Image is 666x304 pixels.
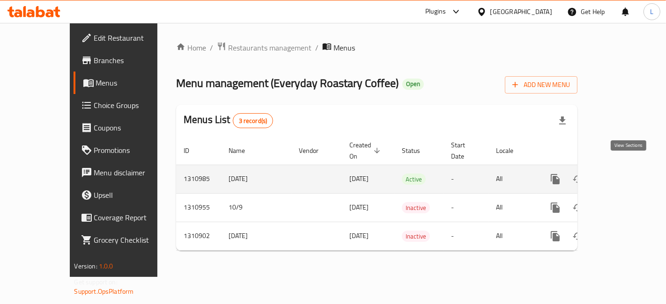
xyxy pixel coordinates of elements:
[94,55,173,66] span: Branches
[425,6,446,17] div: Plugins
[94,167,173,178] span: Menu disclaimer
[490,7,552,17] div: [GEOGRAPHIC_DATA]
[74,229,181,251] a: Grocery Checklist
[74,260,97,272] span: Version:
[349,139,383,162] span: Created On
[544,168,567,190] button: more
[444,222,488,250] td: -
[299,145,331,156] span: Vendor
[505,76,577,94] button: Add New Menu
[74,94,181,116] a: Choice Groups
[567,168,589,190] button: Change Status
[315,42,318,53] li: /
[74,285,134,297] a: Support.OpsPlatform
[567,196,589,219] button: Change Status
[74,72,181,94] a: Menus
[94,100,173,111] span: Choice Groups
[402,79,424,90] div: Open
[349,230,369,242] span: [DATE]
[217,42,311,54] a: Restaurants management
[176,42,577,54] nav: breadcrumb
[496,145,525,156] span: Locale
[74,116,181,139] a: Coupons
[512,79,570,91] span: Add New Menu
[488,193,537,222] td: All
[221,165,291,193] td: [DATE]
[402,202,430,213] div: Inactive
[74,184,181,206] a: Upsell
[402,203,430,213] span: Inactive
[176,165,221,193] td: 1310985
[650,7,653,17] span: L
[221,222,291,250] td: [DATE]
[402,145,432,156] span: Status
[221,193,291,222] td: 10/9
[488,165,537,193] td: All
[402,231,430,242] span: Inactive
[402,174,426,185] span: Active
[96,77,173,88] span: Menus
[488,222,537,250] td: All
[210,42,213,53] li: /
[228,42,311,53] span: Restaurants management
[94,234,173,246] span: Grocery Checklist
[184,145,201,156] span: ID
[176,137,642,251] table: enhanced table
[94,212,173,223] span: Coverage Report
[233,113,274,128] div: Total records count
[74,49,181,72] a: Branches
[74,27,181,49] a: Edit Restaurant
[544,196,567,219] button: more
[99,260,113,272] span: 1.0.0
[74,161,181,184] a: Menu disclaimer
[349,173,369,185] span: [DATE]
[229,145,257,156] span: Name
[444,193,488,222] td: -
[537,137,642,165] th: Actions
[333,42,355,53] span: Menus
[444,165,488,193] td: -
[94,145,173,156] span: Promotions
[544,225,567,247] button: more
[349,201,369,213] span: [DATE]
[567,225,589,247] button: Change Status
[74,206,181,229] a: Coverage Report
[94,32,173,43] span: Edit Restaurant
[74,276,118,288] span: Get support on:
[551,109,574,132] div: Export file
[176,193,221,222] td: 1310955
[233,116,273,125] span: 3 record(s)
[176,72,399,94] span: Menu management ( Everyday Roastary Coffee )
[94,122,173,133] span: Coupons
[402,80,424,88] span: Open
[74,139,181,161] a: Promotions
[176,222,221,250] td: 1310902
[451,139,477,162] span: Start Date
[184,113,273,128] h2: Menus List
[176,42,206,53] a: Home
[94,189,173,201] span: Upsell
